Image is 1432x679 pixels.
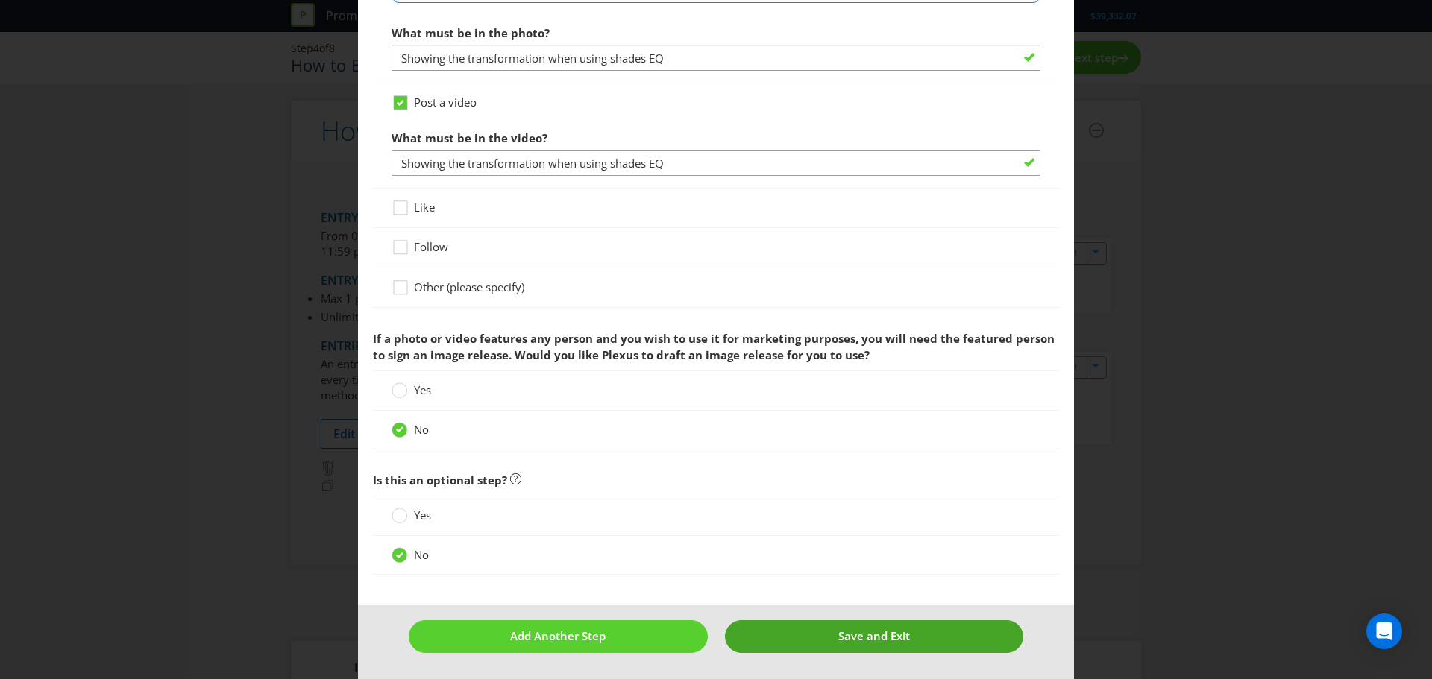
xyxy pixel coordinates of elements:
span: Post a video [414,95,477,110]
span: Follow [414,239,448,254]
span: Add Another Step [510,628,606,643]
span: Yes [414,508,431,522]
span: Save and Exit [838,628,910,643]
button: Save and Exit [725,620,1024,652]
span: If a photo or video features any person and you wish to use it for marketing purposes, you will n... [373,331,1055,361]
span: No [414,422,429,437]
span: Like [414,200,435,215]
input: e.g. the entrant and the Participating product [392,45,1040,71]
div: Open Intercom Messenger [1366,613,1402,649]
span: Is this an optional step? [373,473,507,487]
button: Add Another Step [409,620,708,652]
span: Other (please specify) [414,280,524,294]
span: What must be in the video? [392,130,547,145]
span: Yes [414,382,431,397]
input: e.g. the entrant demonstrating how to use the Participating product [392,150,1040,176]
span: No [414,547,429,562]
span: What must be in the photo? [392,25,550,40]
